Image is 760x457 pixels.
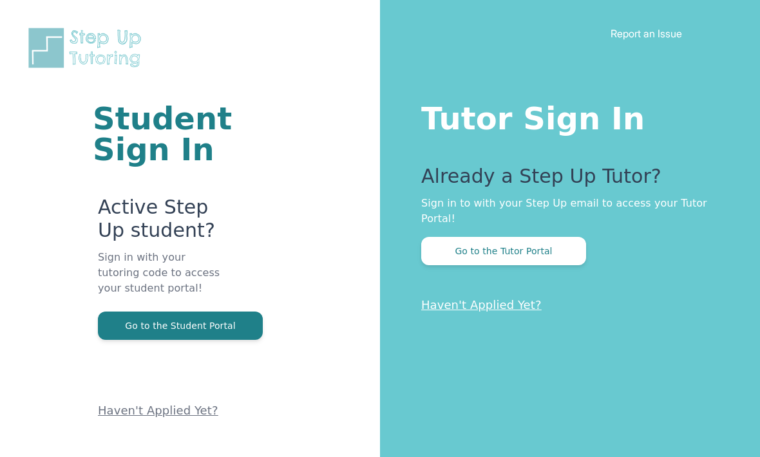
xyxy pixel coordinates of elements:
p: Sign in with your tutoring code to access your student portal! [98,250,225,312]
a: Go to the Student Portal [98,319,263,331]
a: Go to the Tutor Portal [421,245,586,257]
h1: Tutor Sign In [421,98,708,134]
a: Haven't Applied Yet? [421,298,542,312]
img: Step Up Tutoring horizontal logo [26,26,149,70]
a: Haven't Applied Yet? [98,404,218,417]
a: Report an Issue [611,27,682,40]
p: Sign in to with your Step Up email to access your Tutor Portal! [421,196,708,227]
p: Active Step Up student? [98,196,225,250]
p: Already a Step Up Tutor? [421,165,708,196]
h1: Student Sign In [93,103,225,165]
button: Go to the Tutor Portal [421,237,586,265]
button: Go to the Student Portal [98,312,263,340]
